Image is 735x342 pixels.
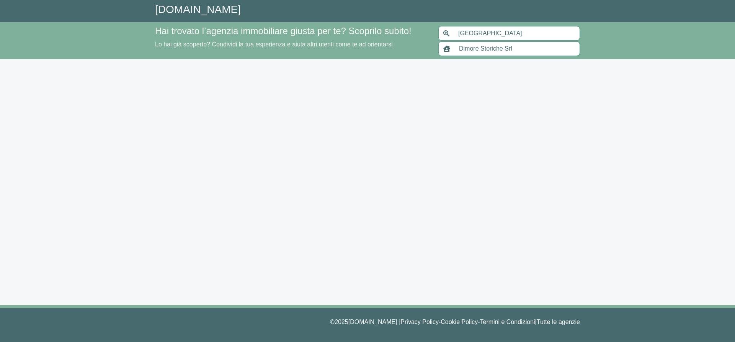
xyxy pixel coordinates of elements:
[155,3,241,15] a: [DOMAIN_NAME]
[441,319,478,325] a: Cookie Policy
[480,319,535,325] a: Termini e Condizioni
[155,40,429,49] p: Lo hai già scoperto? Condividi la tua esperienza e aiuta altri utenti come te ad orientarsi
[155,26,429,37] h4: Hai trovato l’agenzia immobiliare giusta per te? Scoprilo subito!
[537,319,580,325] a: Tutte le agenzie
[454,26,580,41] input: Inserisci area di ricerca (Comune o Provincia)
[155,317,580,327] p: © 2025 [DOMAIN_NAME] | - - |
[400,319,439,325] a: Privacy Policy
[454,41,580,56] input: Inserisci nome agenzia immobiliare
